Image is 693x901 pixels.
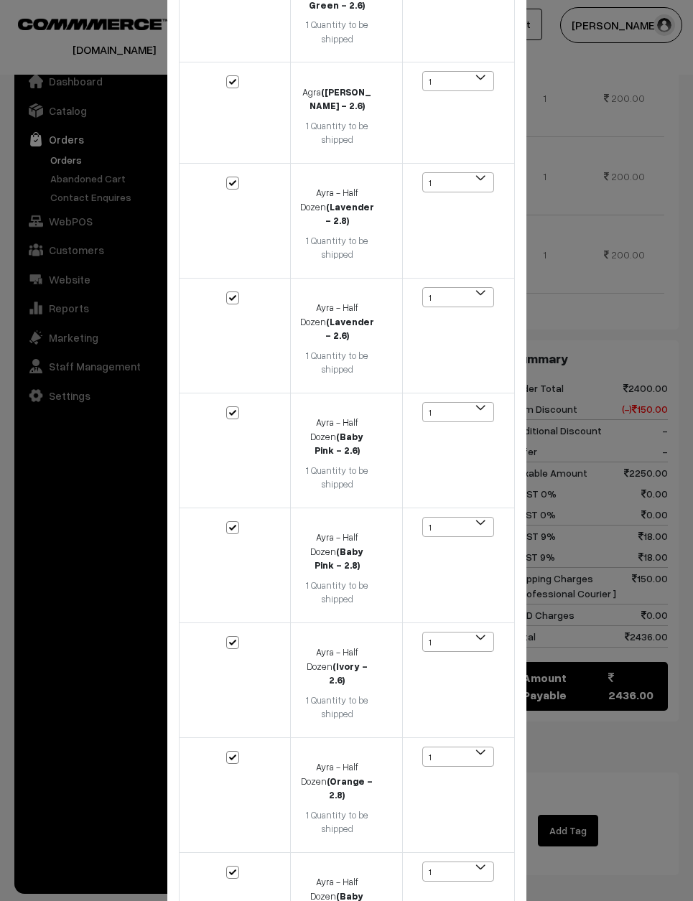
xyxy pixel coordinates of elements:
[422,402,494,422] span: 1
[299,531,374,573] div: Ayra - Half Dozen
[299,119,374,147] div: 1 Quantity to be shipped
[299,464,374,492] div: 1 Quantity to be shipped
[423,518,493,538] span: 1
[299,694,374,722] div: 1 Quantity to be shipped
[329,660,368,686] strong: (Ivory - 2.6)
[299,760,374,803] div: Ayra - Half Dozen
[423,632,493,653] span: 1
[310,86,372,112] strong: ([PERSON_NAME] - 2.6)
[299,808,374,836] div: 1 Quantity to be shipped
[325,316,374,342] strong: (Lavender - 2.6)
[299,186,374,228] div: Ayra - Half Dozen
[423,173,493,193] span: 1
[299,579,374,607] div: 1 Quantity to be shipped
[423,72,493,92] span: 1
[422,862,494,882] span: 1
[422,517,494,537] span: 1
[299,234,374,262] div: 1 Quantity to be shipped
[299,349,374,377] div: 1 Quantity to be shipped
[315,431,364,457] strong: (Baby Pink - 2.6)
[299,301,374,343] div: Ayra - Half Dozen
[299,85,374,113] div: Agra
[325,201,374,227] strong: (Lavender - 2.8)
[315,546,364,571] strong: (Baby Pink - 2.8)
[422,632,494,652] span: 1
[327,775,373,801] strong: (Orange - 2.8)
[422,71,494,91] span: 1
[422,172,494,192] span: 1
[423,747,493,767] span: 1
[299,18,374,46] div: 1 Quantity to be shipped
[423,403,493,423] span: 1
[423,288,493,308] span: 1
[422,287,494,307] span: 1
[423,862,493,882] span: 1
[299,645,374,688] div: Ayra - Half Dozen
[299,416,374,458] div: Ayra - Half Dozen
[422,747,494,767] span: 1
